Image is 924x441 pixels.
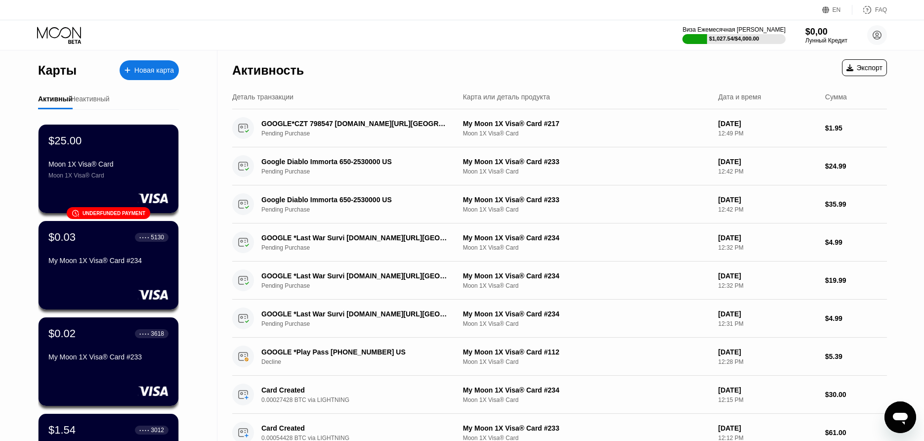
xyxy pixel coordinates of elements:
div: $61.00 [825,429,887,437]
div: Decline [261,358,462,365]
div: FAQ [852,5,887,15]
div: My Moon 1X Visa® Card #234 [48,257,168,265]
div: Moon 1X Visa® Card [463,130,711,137]
div: Неактивный [70,95,109,103]
div: [DATE] [718,310,817,318]
div: Сумма [825,93,847,101]
div: 12:31 PM [718,320,817,327]
div: GOOGLE*CZT 798547 [DOMAIN_NAME][URL][GEOGRAPHIC_DATA] [261,120,448,128]
div: Активность [232,63,304,78]
div: My Moon 1X Visa® Card #234 [463,386,711,394]
div: $1,027.54/$4,000.00 [709,36,759,42]
div: $25.00Moon 1X Visa® CardMoon 1X Visa® Card󰗎Underfunded payment [39,125,178,213]
div: Виза Ежемесячная [PERSON_NAME]$1,027.54/$4,000.00 [682,26,785,44]
div: Moon 1X Visa® Card [463,244,711,251]
div: My Moon 1X Visa® Card #233 [463,158,711,166]
div: GOOGLE *Last War Survi [DOMAIN_NAME][URL][GEOGRAPHIC_DATA] [261,272,448,280]
div: 3618 [151,330,164,337]
div: $19.99 [825,276,887,284]
div: My Moon 1X Visa® Card #234 [463,272,711,280]
div: [DATE] [718,196,817,204]
div: Деталь транзакции [232,93,294,101]
div: [DATE] [718,386,817,394]
div: [DATE] [718,424,817,432]
div: FAQ [875,6,887,13]
div: 3012 [151,427,164,434]
div: 󰗎 [72,209,80,217]
div: Pending Purchase [261,168,462,175]
div: My Moon 1X Visa® Card #234 [463,310,711,318]
div: $1.95 [825,124,887,132]
div: Pending Purchase [261,282,462,289]
div: Активный [38,95,73,103]
div: $25.00 [48,134,82,147]
div: $0.03 [48,231,76,244]
div: $0,00Лунный Кредит [805,27,847,44]
div: $0.03● ● ● ●5130My Moon 1X Visa® Card #234 [39,221,178,309]
div: Google Diablo Immorta 650-2530000 USPending PurchaseMy Moon 1X Visa® Card #233Moon 1X Visa® Card[... [232,185,887,223]
div: Виза Ежемесячная [PERSON_NAME] [682,26,785,33]
div: Moon 1X Visa® Card [463,282,711,289]
div: My Moon 1X Visa® Card #112 [463,348,711,356]
div: Moon 1X Visa® Card [463,358,711,365]
div: Moon 1X Visa® Card [463,320,711,327]
div: Лунный Кредит [805,37,847,44]
div: $5.39 [825,353,887,360]
div: GOOGLE*CZT 798547 [DOMAIN_NAME][URL][GEOGRAPHIC_DATA]Pending PurchaseMy Moon 1X Visa® Card #217Mo... [232,109,887,147]
div: [DATE] [718,158,817,166]
div: 12:42 PM [718,206,817,213]
div: Pending Purchase [261,244,462,251]
div: Card Created [261,386,448,394]
div: EN [833,6,841,13]
div: GOOGLE *Last War Survi [DOMAIN_NAME][URL][GEOGRAPHIC_DATA]Pending PurchaseMy Moon 1X Visa® Card #... [232,300,887,338]
div: Google Diablo Immorta 650-2530000 US [261,196,448,204]
div: Moon 1X Visa® Card [463,206,711,213]
div: Card Created [261,424,448,432]
div: GOOGLE *Last War Survi [DOMAIN_NAME][URL][GEOGRAPHIC_DATA]Pending PurchaseMy Moon 1X Visa® Card #... [232,262,887,300]
div: Pending Purchase [261,320,462,327]
div: Moon 1X Visa® Card [48,172,168,179]
div: Дата и время [718,93,761,101]
div: 12:32 PM [718,282,817,289]
div: Card Created0.00027428 BTC via LIGHTNINGMy Moon 1X Visa® Card #234Moon 1X Visa® Card[DATE]12:15 P... [232,376,887,414]
div: Pending Purchase [261,206,462,213]
div: 12:28 PM [718,358,817,365]
iframe: Кнопка запуска окна обмена сообщениями [884,401,916,433]
div: My Moon 1X Visa® Card #233 [463,424,711,432]
div: EN [822,5,852,15]
div: Карты [38,63,77,78]
div: Новая карта [134,66,174,75]
div: GOOGLE *Last War Survi [DOMAIN_NAME][URL][GEOGRAPHIC_DATA]Pending PurchaseMy Moon 1X Visa® Card #... [232,223,887,262]
div: 12:49 PM [718,130,817,137]
div: GOOGLE *Play Pass [PHONE_NUMBER] USDeclineMy Moon 1X Visa® Card #112Moon 1X Visa® Card[DATE]12:28... [232,338,887,376]
div: GOOGLE *Last War Survi [DOMAIN_NAME][URL][GEOGRAPHIC_DATA] [261,310,448,318]
div: Экспорт [842,59,887,76]
div: GOOGLE *Last War Survi [DOMAIN_NAME][URL][GEOGRAPHIC_DATA] [261,234,448,242]
div: [DATE] [718,348,817,356]
div: GOOGLE *Play Pass [PHONE_NUMBER] US [261,348,448,356]
div: $4.99 [825,314,887,322]
div: Moon 1X Visa® Card [48,160,168,168]
div: $1.54 [48,424,76,437]
div: My Moon 1X Visa® Card #233 [463,196,711,204]
div: Карта или деталь продукта [463,93,550,101]
div: ● ● ● ● [139,429,149,432]
div: Новая карта [120,60,179,80]
div: My Moon 1X Visa® Card #233 [48,353,168,361]
div: Moon 1X Visa® Card [463,168,711,175]
div: My Moon 1X Visa® Card #217 [463,120,711,128]
div: Underfunded payment [83,211,145,216]
div: $30.00 [825,391,887,398]
div: $0.02 [48,327,76,340]
div: 0.00027428 BTC via LIGHTNING [261,397,462,403]
div: Google Diablo Immorta 650-2530000 US [261,158,448,166]
div: Google Diablo Immorta 650-2530000 USPending PurchaseMy Moon 1X Visa® Card #233Moon 1X Visa® Card[... [232,147,887,185]
div: 5130 [151,234,164,241]
div: 12:15 PM [718,397,817,403]
div: My Moon 1X Visa® Card #234 [463,234,711,242]
div: $35.99 [825,200,887,208]
div: $24.99 [825,162,887,170]
div: [DATE] [718,272,817,280]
